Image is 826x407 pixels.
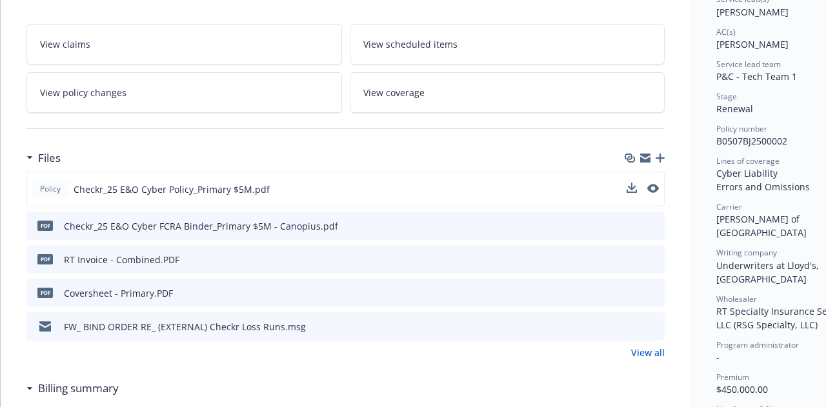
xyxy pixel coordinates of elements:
span: [PERSON_NAME] [716,38,789,50]
span: Program administrator [716,339,799,350]
span: Policy [37,183,63,195]
span: pdf [37,221,53,230]
div: Checkr_25 E&O Cyber FCRA Binder_Primary $5M - Canopius.pdf [64,219,338,233]
span: View scheduled items [363,37,458,51]
a: View coverage [350,72,665,113]
span: View claims [40,37,90,51]
span: Stage [716,91,737,102]
span: Renewal [716,103,753,115]
button: preview file [648,253,660,266]
button: preview file [648,320,660,333]
span: P&C - Tech Team 1 [716,70,797,83]
span: Carrier [716,201,742,212]
a: View claims [26,24,342,65]
span: PDF [37,288,53,297]
span: Service lead team [716,59,781,70]
span: $450,000.00 [716,383,768,395]
span: B0507BJ2500002 [716,135,787,147]
h3: Billing summary [38,380,119,397]
span: AC(s) [716,26,736,37]
div: Files [26,150,61,166]
span: Wholesaler [716,293,757,304]
a: View all [631,346,665,359]
button: download file [627,183,637,193]
span: Premium [716,372,749,382]
button: preview file [648,286,660,300]
span: Writing company [716,247,777,258]
div: FW_ BIND ORDER RE_ (EXTERNAL) Checkr Loss Runs.msg [64,320,306,333]
div: Coversheet - Primary.PDF [64,286,173,300]
button: preview file [647,183,659,196]
span: [PERSON_NAME] of [GEOGRAPHIC_DATA] [716,213,807,239]
span: Lines of coverage [716,155,780,166]
button: download file [627,253,638,266]
span: [PERSON_NAME] [716,6,789,18]
button: preview file [648,219,660,233]
button: download file [627,286,638,300]
button: preview file [647,184,659,193]
button: download file [627,183,637,196]
div: RT Invoice - Combined.PDF [64,253,179,266]
span: Policy number [716,123,767,134]
span: PDF [37,254,53,264]
span: Checkr_25 E&O Cyber Policy_Primary $5M.pdf [74,183,270,196]
span: Underwriters at Lloyd's, [GEOGRAPHIC_DATA] [716,259,821,285]
button: download file [627,219,638,233]
div: Billing summary [26,380,119,397]
h3: Files [38,150,61,166]
button: download file [627,320,638,333]
span: View coverage [363,86,425,99]
span: View policy changes [40,86,126,99]
span: - [716,351,720,363]
a: View policy changes [26,72,342,113]
a: View scheduled items [350,24,665,65]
